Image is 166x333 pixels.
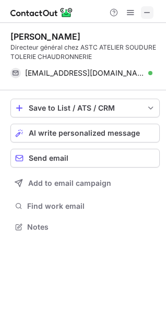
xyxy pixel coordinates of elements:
button: Send email [10,149,160,168]
button: Add to email campaign [10,174,160,193]
span: Find work email [27,201,156,211]
div: Save to List / ATS / CRM [29,104,141,112]
span: Notes [27,222,156,232]
span: Add to email campaign [28,179,111,187]
img: ContactOut v5.3.10 [10,6,73,19]
div: Directeur général chez ASTC ATELIER SOUDURE TOLERIE CHAUDRONNERIE [10,43,160,62]
span: AI write personalized message [29,129,140,137]
button: AI write personalized message [10,124,160,142]
button: save-profile-one-click [10,99,160,117]
button: Notes [10,220,160,234]
div: [PERSON_NAME] [10,31,80,42]
button: Find work email [10,199,160,213]
span: [EMAIL_ADDRESS][DOMAIN_NAME] [25,68,145,78]
span: Send email [29,154,68,162]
